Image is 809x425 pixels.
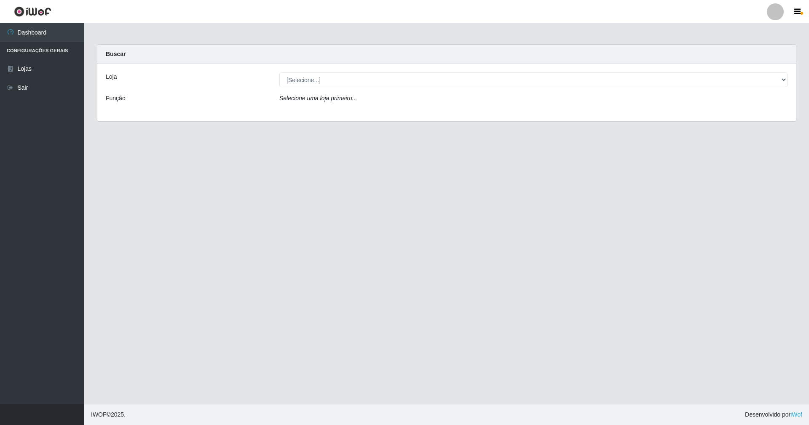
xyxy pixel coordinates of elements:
label: Loja [106,72,117,81]
i: Selecione uma loja primeiro... [279,95,357,102]
label: Função [106,94,126,103]
img: CoreUI Logo [14,6,51,17]
strong: Buscar [106,51,126,57]
span: Desenvolvido por [745,410,802,419]
span: IWOF [91,411,107,418]
span: © 2025 . [91,410,126,419]
a: iWof [790,411,802,418]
